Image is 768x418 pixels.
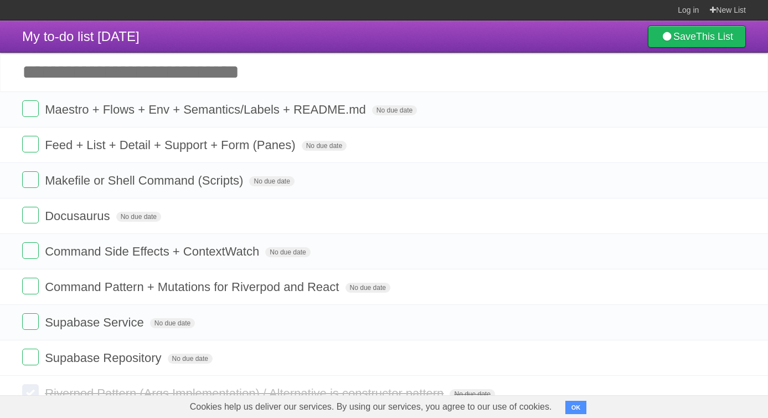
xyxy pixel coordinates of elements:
label: Done [22,171,39,188]
span: No due date [168,354,213,364]
label: Done [22,242,39,259]
span: Supabase Repository [45,351,164,365]
span: No due date [346,283,390,293]
span: No due date [302,141,347,151]
button: OK [565,401,587,414]
span: Riverpod Pattern (Args Implementation) / Alternative is constructor pattern [45,386,446,400]
span: Maestro + Flows + Env + Semantics/Labels + README.md [45,103,369,116]
span: No due date [249,176,294,186]
span: Cookies help us deliver our services. By using our services, you agree to our use of cookies. [179,396,563,418]
span: Command Pattern + Mutations for Riverpod and React [45,280,342,294]
span: Makefile or Shell Command (Scripts) [45,174,246,187]
span: No due date [150,318,195,328]
label: Done [22,313,39,330]
span: Supabase Service [45,315,147,329]
span: No due date [450,389,494,399]
a: SaveThis List [648,26,746,48]
label: Done [22,136,39,152]
b: This List [696,31,733,42]
label: Done [22,278,39,294]
span: No due date [372,105,417,115]
label: Done [22,100,39,117]
label: Done [22,207,39,223]
label: Done [22,349,39,365]
span: My to-do list [DATE] [22,29,140,44]
span: No due date [265,247,310,257]
span: Feed + List + Detail + Support + Form (Panes) [45,138,298,152]
label: Done [22,384,39,401]
span: Docusaurus [45,209,112,223]
span: Command Side Effects + ContextWatch [45,244,262,258]
span: No due date [116,212,161,222]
